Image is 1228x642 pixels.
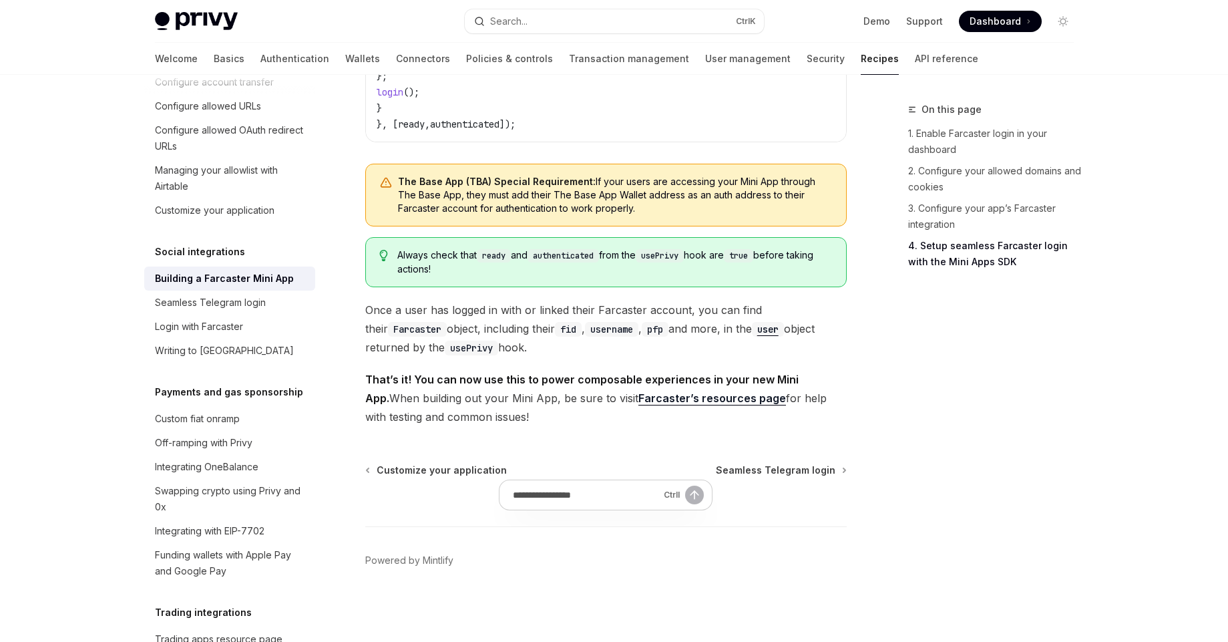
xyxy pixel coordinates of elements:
a: Security [807,43,845,75]
span: (); [403,86,419,98]
svg: Tip [379,250,389,262]
div: Funding wallets with Apple Pay and Google Pay [155,547,307,579]
a: Managing your allowlist with Airtable [144,158,315,198]
img: light logo [155,12,238,31]
span: login [377,86,403,98]
code: user [752,322,784,337]
span: authenticated [430,118,499,130]
code: usePrivy [445,341,498,355]
code: usePrivy [636,249,684,263]
div: Custom fiat onramp [155,411,240,427]
a: Dashboard [959,11,1042,32]
span: Customize your application [377,464,507,477]
a: Authentication [260,43,329,75]
span: When building out your Mini App, be sure to visit for help with testing and common issues! [365,370,847,426]
a: Wallets [345,43,380,75]
code: ready [477,249,511,263]
a: Login with Farcaster [144,315,315,339]
span: }; [377,70,387,82]
a: Integrating OneBalance [144,455,315,479]
code: true [724,249,753,263]
code: Farcaster [388,322,447,337]
input: Ask a question... [513,480,658,510]
span: ready [398,118,425,130]
div: Search... [490,13,528,29]
a: Support [906,15,943,28]
div: Integrating with EIP-7702 [155,523,264,539]
strong: That’s it! You can now use this to power composable experiences in your new Mini App. [365,373,799,405]
span: Seamless Telegram login [716,464,835,477]
span: If your users are accessing your Mini App through The Base App, they must add their The Base App ... [398,175,833,215]
a: user [752,322,784,335]
button: Send message [685,486,704,504]
div: Managing your allowlist with Airtable [155,162,307,194]
div: Seamless Telegram login [155,295,266,311]
a: 3. Configure your app’s Farcaster integration [908,198,1084,235]
button: Toggle dark mode [1052,11,1074,32]
a: Recipes [861,43,899,75]
a: Transaction management [569,43,689,75]
a: Farcaster’s resources page [638,391,786,406]
code: pfp [642,322,668,337]
code: username [585,322,638,337]
div: Customize your application [155,202,274,218]
a: Basics [214,43,244,75]
a: Welcome [155,43,198,75]
a: Seamless Telegram login [716,464,845,477]
div: Building a Farcaster Mini App [155,271,294,287]
a: Configure allowed URLs [144,94,315,118]
a: Seamless Telegram login [144,291,315,315]
a: Building a Farcaster Mini App [144,267,315,291]
a: Off-ramping with Privy [144,431,315,455]
span: }, [ [377,118,398,130]
span: Once a user has logged in with or linked their Farcaster account, you can find their object, incl... [365,301,847,357]
a: API reference [915,43,978,75]
div: Login with Farcaster [155,319,243,335]
span: } [377,102,382,114]
a: Configure allowed OAuth redirect URLs [144,118,315,158]
h5: Social integrations [155,244,245,260]
a: Demo [863,15,890,28]
div: Configure allowed URLs [155,98,261,114]
span: , [425,118,430,130]
a: Connectors [396,43,450,75]
a: Writing to [GEOGRAPHIC_DATA] [144,339,315,363]
a: Customize your application [144,198,315,222]
span: On this page [922,102,982,118]
a: Swapping crypto using Privy and 0x [144,479,315,519]
a: 2. Configure your allowed domains and cookies [908,160,1084,198]
div: Swapping crypto using Privy and 0x [155,483,307,515]
div: Integrating OneBalance [155,459,258,475]
strong: The Base App (TBA) Special Requirement: [398,176,596,187]
a: 1. Enable Farcaster login in your dashboard [908,123,1084,160]
a: 4. Setup seamless Farcaster login with the Mini Apps SDK [908,235,1084,273]
a: Policies & controls [466,43,553,75]
svg: Warning [379,176,393,190]
div: Off-ramping with Privy [155,435,252,451]
code: fid [555,322,582,337]
span: Dashboard [970,15,1021,28]
code: authenticated [528,249,599,263]
a: Integrating with EIP-7702 [144,519,315,543]
span: Always check that and from the hook are before taking actions! [397,249,832,276]
a: Powered by Mintlify [365,554,453,567]
button: Open search [465,9,764,33]
h5: Payments and gas sponsorship [155,384,303,400]
h5: Trading integrations [155,605,252,621]
div: Writing to [GEOGRAPHIC_DATA] [155,343,294,359]
a: Custom fiat onramp [144,407,315,431]
div: Configure allowed OAuth redirect URLs [155,122,307,154]
a: Customize your application [367,464,507,477]
a: Funding wallets with Apple Pay and Google Pay [144,543,315,583]
span: Ctrl K [736,16,756,27]
span: ]); [499,118,516,130]
a: User management [705,43,791,75]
